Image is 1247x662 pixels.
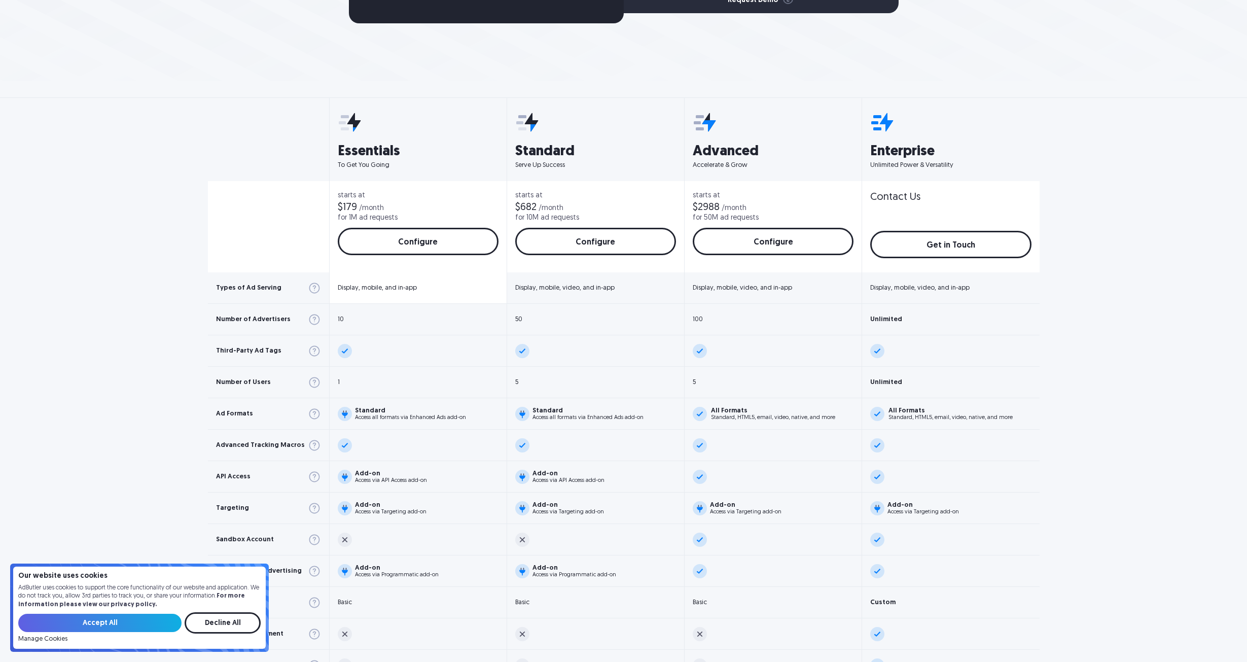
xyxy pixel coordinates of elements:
[539,205,563,212] div: /month
[693,285,792,291] div: Display, mobile, video, and in-app
[870,161,1031,170] p: Unlimited Power & Versatility
[216,536,274,543] div: Sandbox Account
[515,228,676,255] a: Configure
[355,502,426,508] div: Add-on
[515,285,615,291] div: Display, mobile, video, and in-app
[693,161,853,170] p: Accelerate & Grow
[710,502,781,508] div: Add-on
[216,442,305,448] div: Advanced Tracking Macros
[711,407,835,414] div: All Formats
[338,316,344,323] div: 10
[216,505,249,511] div: Targeting
[216,347,281,354] div: Third-Party Ad Tags
[338,379,340,386] div: 1
[887,509,959,515] div: Access via Targeting add-on
[338,215,398,222] div: for 1M ad requests
[532,502,604,508] div: Add-on
[216,316,291,323] div: Number of Advertisers
[693,145,853,159] h3: Advanced
[870,379,902,386] div: Unlimited
[515,202,537,213] div: $682
[338,161,498,170] p: To Get You Going
[355,565,439,571] div: Add-on
[870,192,920,202] div: Contact Us
[532,470,604,477] div: Add-on
[870,145,1031,159] h3: Enterprise
[532,509,604,515] div: Access via Targeting add-on
[18,573,261,580] h4: Our website uses cookies
[693,192,853,199] div: starts at
[693,599,707,606] div: Basic
[338,599,352,606] div: Basic
[693,379,696,386] div: 5
[532,415,644,421] div: Access all formats via Enhanced Ads add-on
[216,285,281,291] div: Types of Ad Serving
[870,231,1031,258] a: Get in Touch
[870,599,896,606] div: Custom
[216,473,251,480] div: API Access
[359,205,384,212] div: /month
[338,145,498,159] h3: Essentials
[185,612,261,634] input: Decline All
[18,614,182,632] input: Accept All
[18,636,67,643] a: Manage Cookies
[710,509,781,515] div: Access via Targeting add-on
[355,478,427,483] div: Access via API Access add-on
[532,565,616,571] div: Add-on
[515,145,676,159] h3: Standard
[693,228,853,255] a: Configure
[515,316,522,323] div: 50
[515,215,579,222] div: for 10M ad requests
[338,285,417,291] div: Display, mobile, and in-app
[355,470,427,477] div: Add-on
[18,612,261,643] form: Email Form
[338,228,498,255] a: Configure
[18,584,261,609] p: AdButler uses cookies to support the core functionality of our website and application. We do not...
[870,285,970,291] div: Display, mobile, video, and in-app
[693,316,703,323] div: 100
[722,205,746,212] div: /month
[887,502,959,508] div: Add-on
[355,407,466,414] div: Standard
[870,316,902,323] div: Unlimited
[355,509,426,515] div: Access via Targeting add-on
[355,415,466,421] div: Access all formats via Enhanced Ads add-on
[515,599,529,606] div: Basic
[888,407,1013,414] div: All Formats
[338,202,357,213] div: $179
[711,415,835,421] div: Standard, HTML5, email, video, native, and more
[216,379,271,386] div: Number of Users
[216,410,253,417] div: Ad Formats
[355,572,439,578] div: Access via Programmatic add-on
[532,407,644,414] div: Standard
[888,415,1013,421] div: Standard, HTML5, email, video, native, and more
[532,478,604,483] div: Access via API Access add-on
[515,192,676,199] div: starts at
[338,192,498,199] div: starts at
[693,215,759,222] div: for 50M ad requests
[532,572,616,578] div: Access via Programmatic add-on
[693,202,720,213] div: $2988
[515,379,518,386] div: 5
[515,161,676,170] p: Serve Up Success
